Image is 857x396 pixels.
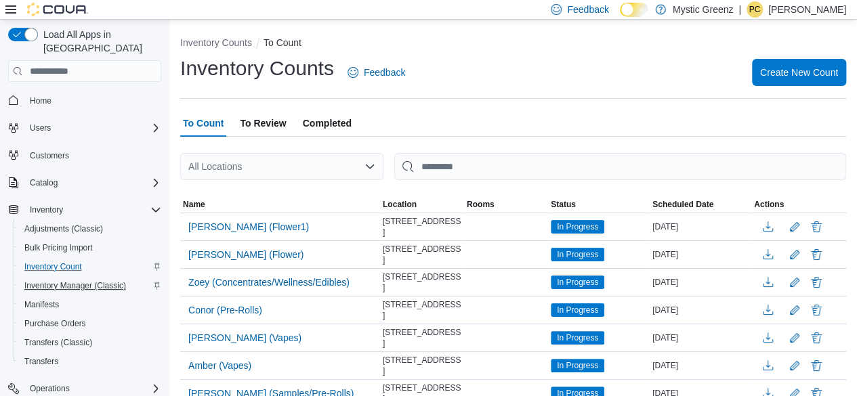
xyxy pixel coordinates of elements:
button: Users [24,120,56,136]
button: Delete [808,330,824,346]
span: Inventory Count [19,259,161,275]
span: Conor (Pre-Rolls) [188,303,262,317]
button: Edit count details [787,217,803,237]
button: Manifests [14,295,167,314]
p: Mystic Greenz [673,1,733,18]
button: Adjustments (Classic) [14,219,167,238]
button: Conor (Pre-Rolls) [183,300,268,320]
a: Transfers (Classic) [19,334,98,351]
span: Name [183,199,205,210]
span: In Progress [551,276,604,289]
button: [PERSON_NAME] (Flower) [183,244,309,265]
span: Inventory Manager (Classic) [24,280,126,291]
span: [STREET_ADDRESS] [383,299,461,321]
a: Home [24,93,57,109]
button: Catalog [3,173,167,192]
span: Amber (Vapes) [188,359,251,372]
span: Manifests [24,299,59,310]
span: In Progress [551,220,604,234]
button: Customers [3,146,167,165]
span: Scheduled Date [652,199,713,210]
span: Purchase Orders [24,318,86,329]
button: Transfers [14,352,167,371]
button: Inventory Counts [180,37,252,48]
a: Purchase Orders [19,315,91,332]
span: Customers [24,147,161,164]
a: Bulk Pricing Import [19,240,98,256]
button: Edit count details [787,355,803,376]
button: Delete [808,302,824,318]
button: Edit count details [787,244,803,265]
a: Adjustments (Classic) [19,221,108,237]
span: [PERSON_NAME] (Vapes) [188,331,301,345]
p: [PERSON_NAME] [768,1,846,18]
span: Inventory [24,202,161,218]
button: [PERSON_NAME] (Flower1) [183,217,314,237]
span: Users [24,120,161,136]
div: [DATE] [650,357,751,374]
span: Operations [30,383,70,394]
span: Bulk Pricing Import [24,242,93,253]
button: Rooms [464,196,548,213]
a: Feedback [342,59,411,86]
div: [DATE] [650,219,751,235]
a: Inventory Manager (Classic) [19,278,131,294]
span: [PERSON_NAME] (Flower1) [188,220,309,234]
span: Completed [303,110,352,137]
button: Name [180,196,380,213]
span: In Progress [557,359,598,372]
span: Bulk Pricing Import [19,240,161,256]
button: Transfers (Classic) [14,333,167,352]
button: Zoey (Concentrates/Wellness/Edibles) [183,272,355,292]
span: Catalog [30,177,58,188]
input: This is a search bar. After typing your query, hit enter to filter the results lower in the page. [394,153,846,180]
a: Manifests [19,296,64,313]
span: Adjustments (Classic) [19,221,161,237]
button: Inventory [3,200,167,219]
button: Home [3,90,167,110]
span: Home [30,95,51,106]
button: Open list of options [364,161,375,172]
span: Purchase Orders [19,315,161,332]
span: In Progress [557,304,598,316]
span: [PERSON_NAME] (Flower) [188,248,304,261]
span: Zoey (Concentrates/Wellness/Edibles) [188,276,350,289]
button: Purchase Orders [14,314,167,333]
span: Rooms [467,199,495,210]
a: Inventory Count [19,259,87,275]
span: [STREET_ADDRESS] [383,327,461,349]
span: Inventory Count [24,261,82,272]
nav: An example of EuiBreadcrumbs [180,36,846,52]
button: Delete [808,219,824,235]
span: [STREET_ADDRESS] [383,244,461,265]
span: [STREET_ADDRESS] [383,271,461,293]
span: Transfers [19,353,161,370]
button: Location [380,196,464,213]
span: Home [24,91,161,108]
button: Delete [808,274,824,290]
span: In Progress [551,303,604,317]
span: To Count [183,110,224,137]
span: In Progress [551,248,604,261]
button: Amber (Vapes) [183,355,257,376]
button: Catalog [24,175,63,191]
span: Location [383,199,417,210]
span: Create New Count [760,66,838,79]
span: To Review [240,110,286,137]
button: Edit count details [787,328,803,348]
span: [STREET_ADDRESS] [383,355,461,376]
span: Transfers (Classic) [19,334,161,351]
span: In Progress [551,359,604,372]
span: Transfers (Classic) [24,337,92,348]
span: In Progress [557,332,598,344]
h1: Inventory Counts [180,55,334,82]
img: Cova [27,3,88,16]
div: [DATE] [650,274,751,290]
span: Feedback [567,3,608,16]
a: Transfers [19,353,64,370]
button: Inventory [24,202,68,218]
div: Phillip Coleman [747,1,763,18]
span: Load All Apps in [GEOGRAPHIC_DATA] [38,28,161,55]
button: Status [548,196,650,213]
